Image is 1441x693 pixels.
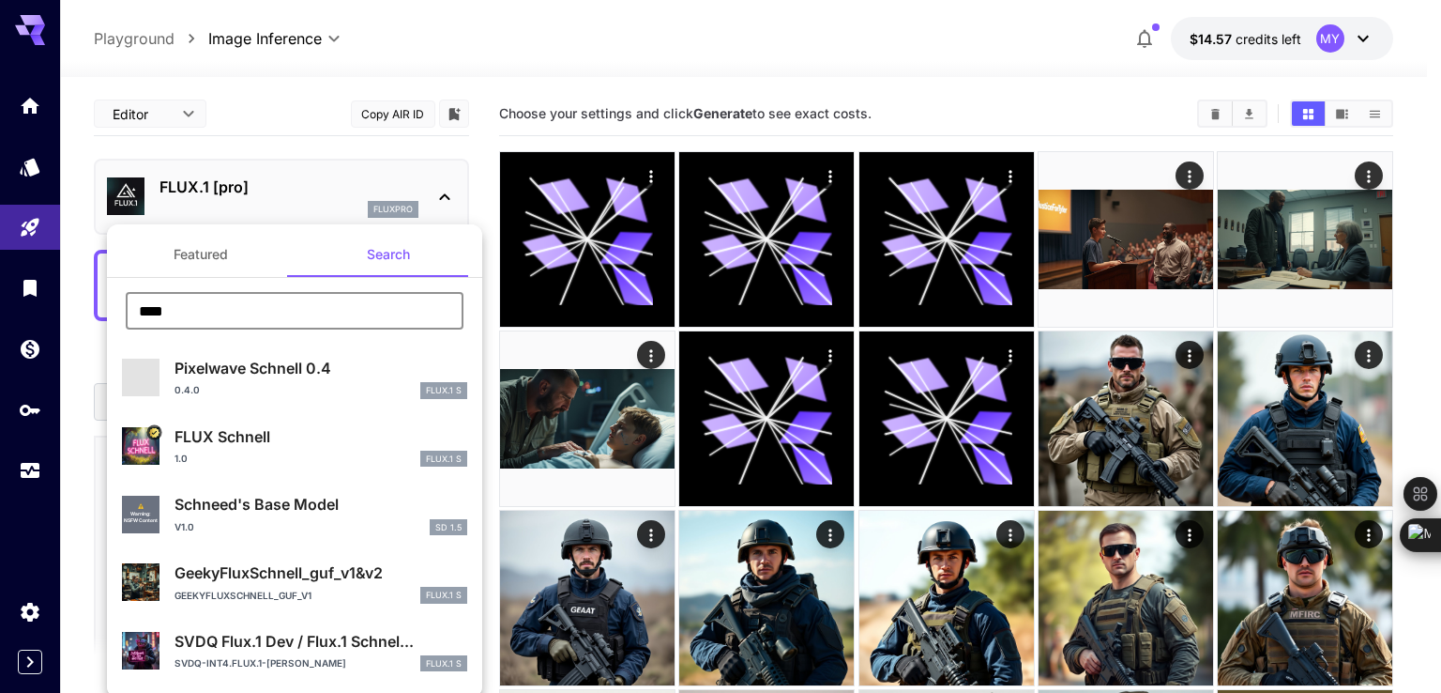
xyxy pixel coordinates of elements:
p: FLUX.1 S [426,657,462,670]
span: NSFW Content [124,517,158,525]
p: GeekyFLuxSchnell_guf_v1 [174,589,311,603]
p: svdq-int4.flux.1-[PERSON_NAME] [174,656,346,670]
p: Schneed's Base Model [174,493,467,516]
button: Featured [107,232,295,277]
p: GeekyFluxSchnell_guf_v1&v2 [174,562,467,584]
p: FLUX.1 S [426,589,462,602]
p: FLUX Schnell [174,425,467,448]
div: Certified Model – Vetted for best performance and includes a commercial license.FLUX Schnell1.0FL... [122,418,467,475]
div: Pixelwave Schnell 0.40.4.0FLUX.1 S [122,349,467,407]
span: ⚠️ [138,503,144,511]
span: Warning: [130,511,151,518]
button: Search [295,232,482,277]
p: 0.4.0 [174,383,200,397]
p: FLUX.1 S [426,453,462,466]
p: Pixelwave Schnell 0.4 [174,357,467,379]
p: SVDQ Flux.1 Dev / Flux.1 Schnel... [174,630,467,653]
p: 1.0 [174,452,188,466]
div: SVDQ Flux.1 Dev / Flux.1 Schnel...svdq-int4.flux.1-[PERSON_NAME]FLUX.1 S [122,623,467,680]
p: v1.0 [174,520,194,534]
p: SD 1.5 [435,521,462,534]
p: FLUX.1 S [426,384,462,397]
div: GeekyFluxSchnell_guf_v1&v2GeekyFLuxSchnell_guf_v1FLUX.1 S [122,554,467,611]
button: Certified Model – Vetted for best performance and includes a commercial license. [146,424,161,439]
div: ⚠️Warning:NSFW ContentSchneed's Base Modelv1.0SD 1.5 [122,485,467,543]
